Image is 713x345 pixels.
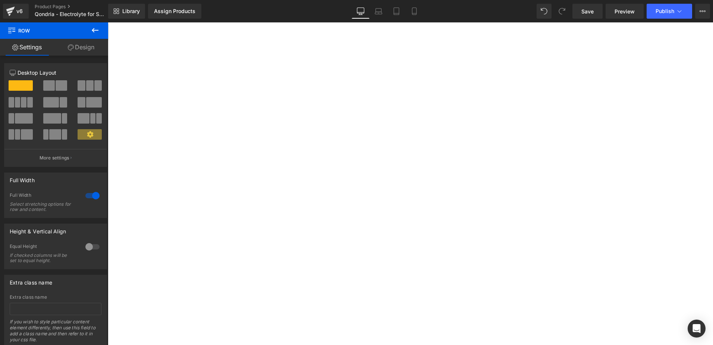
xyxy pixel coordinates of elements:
[10,243,78,251] div: Equal Height
[122,8,140,15] span: Library
[537,4,552,19] button: Undo
[108,4,145,19] a: New Library
[387,4,405,19] a: Tablet
[10,173,35,183] div: Full Width
[647,4,692,19] button: Publish
[688,320,706,338] div: Open Intercom Messenger
[10,69,101,77] p: Desktop Layout
[352,4,370,19] a: Desktop
[3,4,29,19] a: v6
[581,7,594,15] span: Save
[10,224,66,234] div: Height & Vertical Align
[10,253,77,263] div: If checked columns will be set to equal height.
[35,4,120,10] a: Product Pages
[54,39,108,56] a: Design
[40,155,69,161] p: More settings
[615,7,635,15] span: Preview
[656,8,674,14] span: Publish
[7,22,82,39] span: Row
[10,275,52,286] div: Extra class name
[10,192,78,200] div: Full Width
[555,4,569,19] button: Redo
[35,11,106,17] span: Qondria - Electrolyte for Seniors
[405,4,423,19] a: Mobile
[10,295,101,300] div: Extra class name
[695,4,710,19] button: More
[4,149,107,167] button: More settings
[15,6,24,16] div: v6
[154,8,195,14] div: Assign Products
[606,4,644,19] a: Preview
[10,202,77,212] div: Select stretching options for row and content.
[370,4,387,19] a: Laptop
